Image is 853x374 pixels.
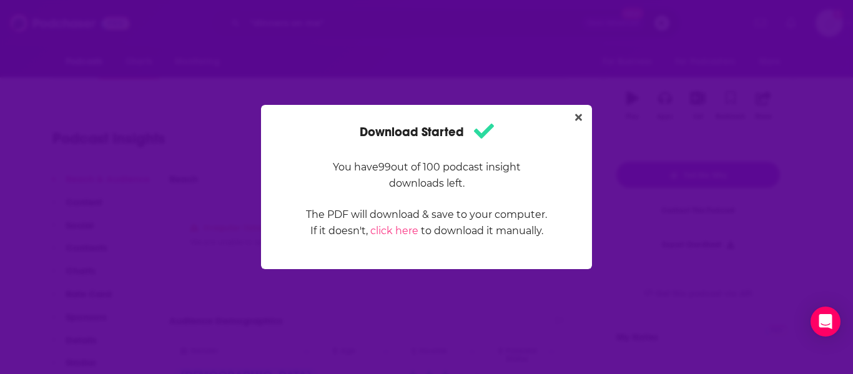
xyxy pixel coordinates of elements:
[370,225,418,237] a: click here
[570,110,587,125] button: Close
[811,307,841,337] div: Open Intercom Messenger
[305,207,548,239] p: The PDF will download & save to your computer. If it doesn't, to download it manually.
[305,159,548,192] p: You have 99 out of 100 podcast insight downloads left.
[360,120,494,144] h1: Download Started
